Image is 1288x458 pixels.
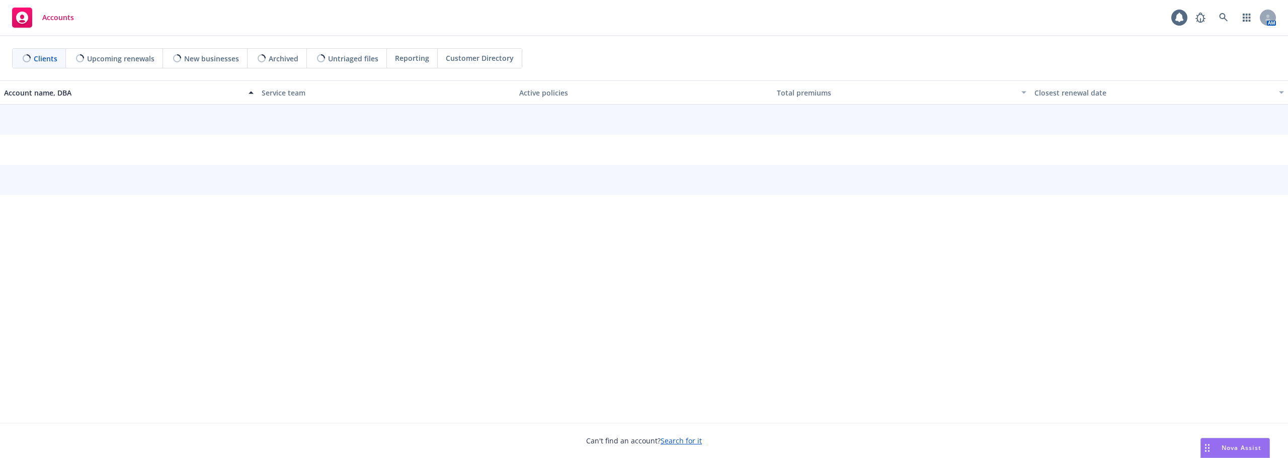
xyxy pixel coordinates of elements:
div: Drag to move [1201,438,1214,457]
a: Report a Bug [1190,8,1211,28]
a: Search [1214,8,1234,28]
div: Account name, DBA [4,87,243,98]
button: Total premiums [773,80,1030,105]
a: Accounts [8,4,78,32]
span: Customer Directory [446,53,514,63]
a: Search for it [661,436,702,445]
span: Accounts [42,14,74,22]
span: Archived [269,53,298,64]
span: Nova Assist [1222,443,1261,452]
div: Total premiums [777,87,1015,98]
button: Closest renewal date [1030,80,1288,105]
span: Untriaged files [328,53,378,64]
span: Reporting [395,53,429,63]
span: New businesses [184,53,239,64]
div: Service team [262,87,511,98]
span: Can't find an account? [586,435,702,446]
span: Upcoming renewals [87,53,154,64]
button: Nova Assist [1200,438,1270,458]
button: Active policies [515,80,773,105]
a: Switch app [1237,8,1257,28]
button: Service team [258,80,515,105]
div: Closest renewal date [1034,87,1273,98]
span: Clients [34,53,57,64]
div: Active policies [519,87,769,98]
